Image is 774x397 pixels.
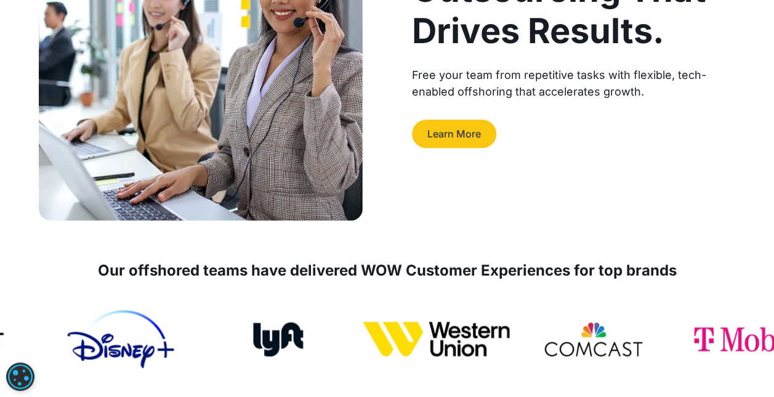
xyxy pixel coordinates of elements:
a: Learn More [412,120,496,148]
img: Comcast Logo [545,322,642,356]
iframe: Chat Widget [569,264,774,397]
img: Disney+ Logo [67,310,174,368]
div: Our offshored teams have delivered WOW Customer Experiences for top brands [39,260,735,281]
img: Western Union Logo [362,322,510,356]
div: Free your team from repetitive tasks with flexible, tech-enabled offshoring that accelerates growth. [412,67,736,100]
img: LYFT Logo [253,322,304,356]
